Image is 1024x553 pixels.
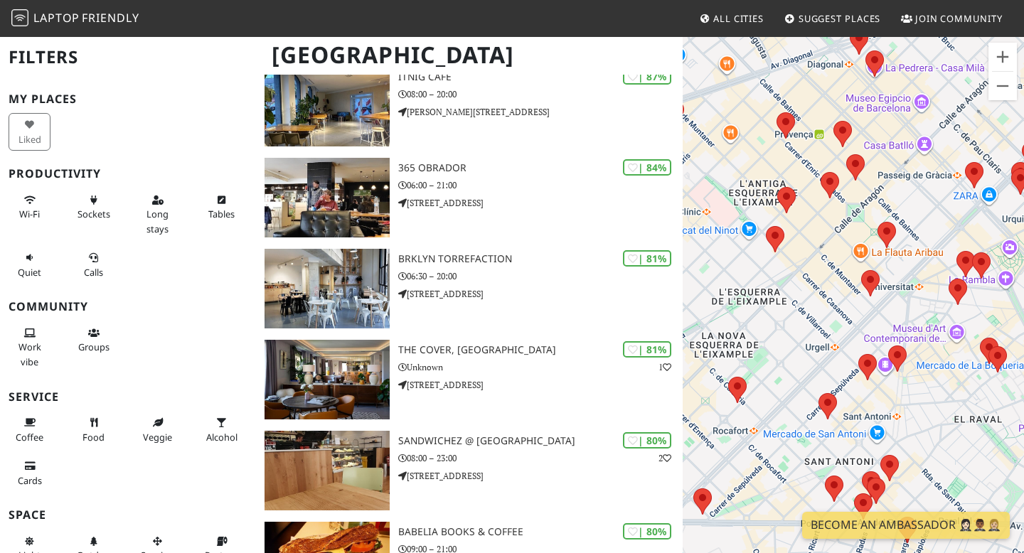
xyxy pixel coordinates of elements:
[9,188,50,226] button: Wi-Fi
[18,340,41,367] span: People working
[623,432,671,449] div: | 80%
[658,360,671,374] p: 1
[623,341,671,358] div: | 81%
[265,340,390,419] img: The Cover, Barcelona
[19,208,40,220] span: Stable Wi-Fi
[265,158,390,237] img: 365 Obrador
[9,36,247,79] h2: Filters
[265,249,390,328] img: BRKLYN Torrefaction
[78,340,110,353] span: Group tables
[713,12,764,25] span: All Cities
[9,167,247,181] h3: Productivity
[201,411,242,449] button: Alcohol
[73,188,114,226] button: Sockets
[146,208,169,235] span: Long stays
[9,321,50,373] button: Work vibe
[9,508,247,522] h3: Space
[256,431,683,510] a: SandwiChez @ Torrent de les Flors | 80% 2 SandwiChez @ [GEOGRAPHIC_DATA] 08:00 – 23:00 [STREET_AD...
[143,431,172,444] span: Veggie
[73,246,114,284] button: Calls
[256,158,683,237] a: 365 Obrador | 84% 365 Obrador 06:00 – 21:00 [STREET_ADDRESS]
[915,12,1003,25] span: Join Community
[201,188,242,226] button: Tables
[398,469,683,483] p: [STREET_ADDRESS]
[11,6,139,31] a: LaptopFriendly LaptopFriendly
[137,411,178,449] button: Veggie
[82,431,105,444] span: Food
[78,208,110,220] span: Power sockets
[9,411,50,449] button: Coffee
[18,266,41,279] span: Quiet
[73,411,114,449] button: Food
[398,162,683,174] h3: 365 Obrador
[623,250,671,267] div: | 81%
[802,512,1010,539] a: Become an Ambassador 🤵🏻‍♀️🤵🏾‍♂️🤵🏼‍♀️
[799,12,881,25] span: Suggest Places
[398,287,683,301] p: [STREET_ADDRESS]
[398,178,683,192] p: 06:00 – 21:00
[398,344,683,356] h3: The Cover, [GEOGRAPHIC_DATA]
[260,36,680,75] h1: [GEOGRAPHIC_DATA]
[398,196,683,210] p: [STREET_ADDRESS]
[623,159,671,176] div: | 84%
[256,67,683,146] a: Itnig Café | 87% Itnig Café 08:00 – 20:00 [PERSON_NAME][STREET_ADDRESS]
[82,10,139,26] span: Friendly
[398,378,683,392] p: [STREET_ADDRESS]
[623,523,671,539] div: | 80%
[84,266,103,279] span: Video/audio calls
[11,9,28,26] img: LaptopFriendly
[256,249,683,328] a: BRKLYN Torrefaction | 81% BRKLYN Torrefaction 06:30 – 20:00 [STREET_ADDRESS]
[18,474,42,487] span: Credit cards
[137,188,178,240] button: Long stays
[398,87,683,101] p: 08:00 – 20:00
[398,435,683,447] h3: SandwiChez @ [GEOGRAPHIC_DATA]
[265,431,390,510] img: SandwiChez @ Torrent de les Flors
[895,6,1008,31] a: Join Community
[398,360,683,374] p: Unknown
[779,6,887,31] a: Suggest Places
[73,321,114,359] button: Groups
[265,67,390,146] img: Itnig Café
[693,6,769,31] a: All Cities
[16,431,43,444] span: Coffee
[658,451,671,465] p: 2
[9,246,50,284] button: Quiet
[256,340,683,419] a: The Cover, Barcelona | 81% 1 The Cover, [GEOGRAPHIC_DATA] Unknown [STREET_ADDRESS]
[208,208,235,220] span: Work-friendly tables
[398,451,683,465] p: 08:00 – 23:00
[398,253,683,265] h3: BRKLYN Torrefaction
[988,43,1017,71] button: Acercar
[33,10,80,26] span: Laptop
[398,105,683,119] p: [PERSON_NAME][STREET_ADDRESS]
[9,390,247,404] h3: Service
[9,92,247,106] h3: My Places
[9,454,50,492] button: Cards
[9,300,247,313] h3: Community
[988,72,1017,100] button: Alejar
[206,431,238,444] span: Alcohol
[398,269,683,283] p: 06:30 – 20:00
[398,526,683,538] h3: Babelia Books & Coffee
